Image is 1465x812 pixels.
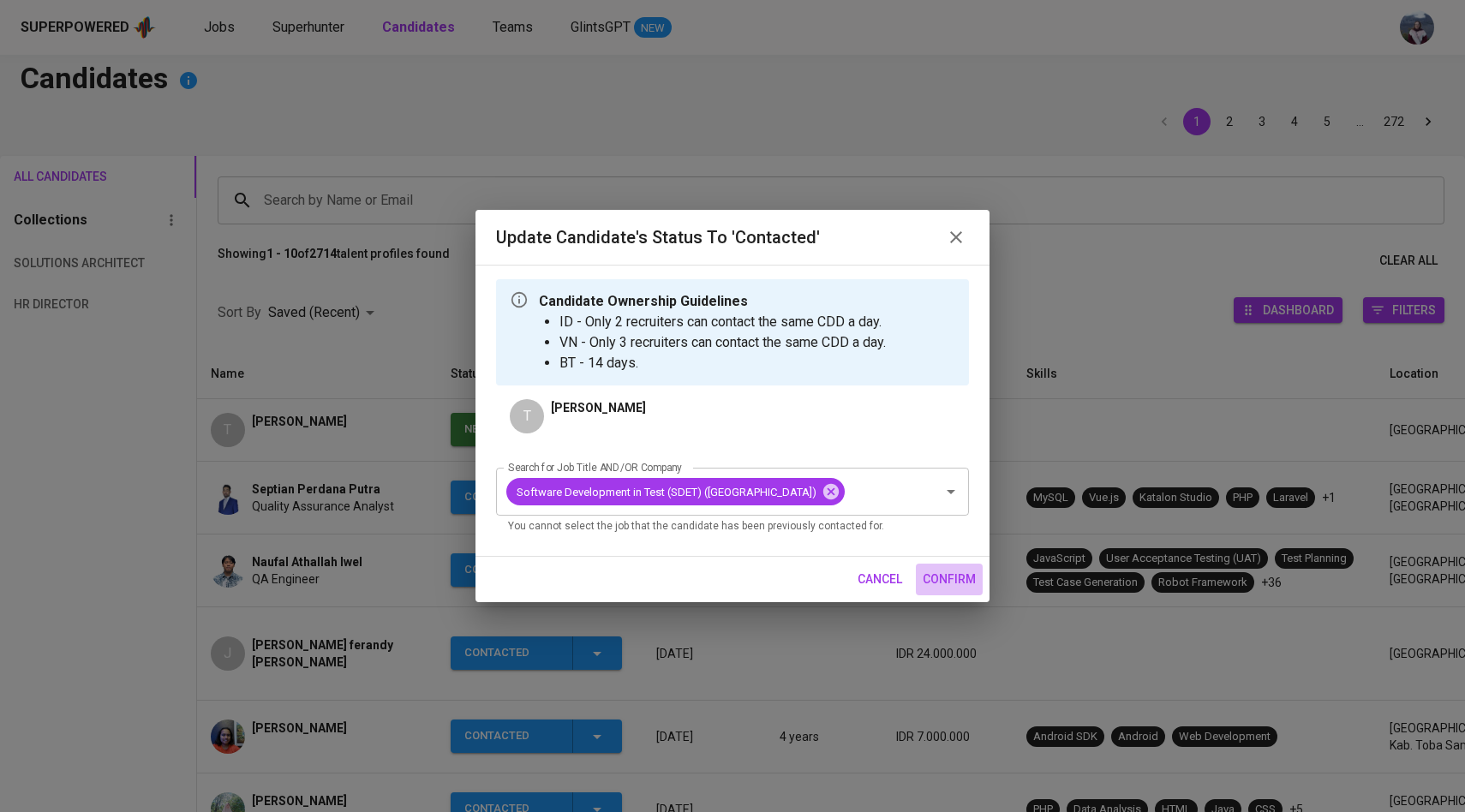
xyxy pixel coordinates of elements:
button: confirm [916,564,983,595]
div: T [510,399,544,433]
div: Software Development in Test (SDET) ([GEOGRAPHIC_DATA]) [506,478,845,505]
button: Open [939,480,963,504]
li: BT - 14 days. [559,353,886,373]
span: Software Development in Test (SDET) ([GEOGRAPHIC_DATA]) [506,484,827,500]
li: ID - Only 2 recruiters can contact the same CDD a day. [559,312,886,332]
li: VN - Only 3 recruiters can contact the same CDD a day. [559,332,886,353]
p: You cannot select the job that the candidate has been previously contacted for. [508,518,957,535]
span: confirm [923,569,976,590]
span: cancel [858,569,902,590]
button: cancel [851,564,909,595]
p: [PERSON_NAME] [551,399,646,416]
p: Candidate Ownership Guidelines [539,291,886,312]
h6: Update Candidate's Status to 'Contacted' [496,224,820,251]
